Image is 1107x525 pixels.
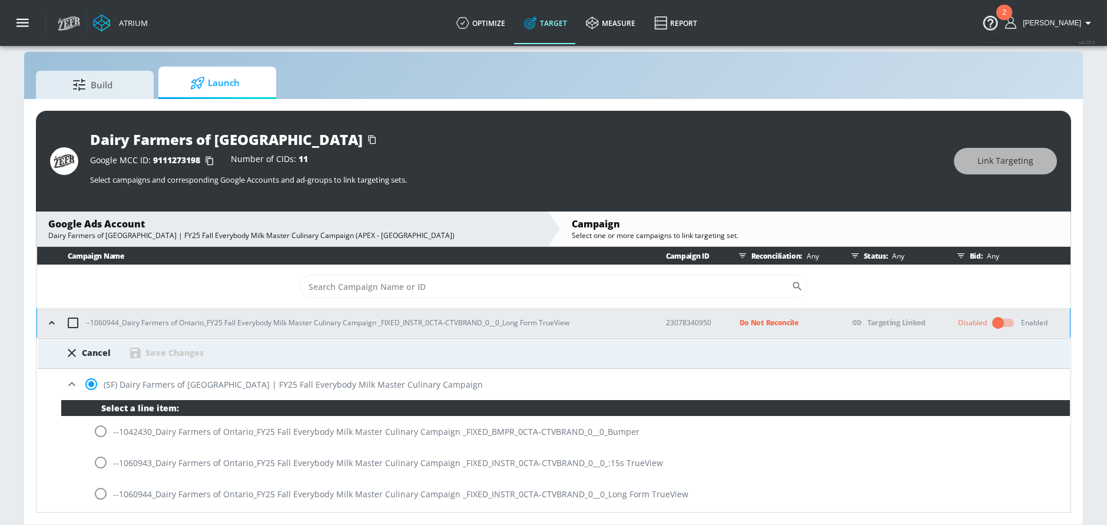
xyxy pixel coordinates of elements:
[48,230,535,240] div: Dairy Farmers of [GEOGRAPHIC_DATA] | FY25 Fall Everybody Milk Master Culinary Campaign (APEX - [G...
[887,250,904,262] p: Any
[666,316,721,329] p: 23078340950
[846,247,939,265] div: Status:
[61,416,1070,447] div: --1042430_Dairy Farmers of Ontario_FY25 Fall Everybody Milk Master Culinary Campaign _FIXED_BMPR_...
[952,247,1065,265] div: Bid:
[645,2,707,44] a: Report
[65,346,111,360] div: Cancel
[447,2,515,44] a: optimize
[867,318,926,328] a: Targeting Linked
[958,318,987,328] div: Disabled
[1021,318,1048,328] div: Enabled
[114,18,148,28] div: Atrium
[982,250,999,262] p: Any
[48,71,137,99] span: Build
[299,153,308,164] span: 11
[740,316,833,329] p: Do Not Reconcile
[37,212,547,246] div: Google Ads AccountDairy Farmers of [GEOGRAPHIC_DATA] | FY25 Fall Everybody Milk Master Culinary C...
[61,400,1070,416] div: Select a line item:
[93,14,148,32] a: Atrium
[802,250,818,262] p: Any
[1018,19,1081,27] span: login as: nathan.mistretta@zefr.com
[1002,12,1006,28] div: 2
[37,247,647,265] th: Campaign Name
[153,154,200,166] span: 9111273198
[128,346,204,360] div: Save Changes
[48,217,535,230] div: Google Ads Account
[734,247,833,265] div: Reconciliation:
[90,155,219,167] div: Google MCC ID:
[61,478,1070,510] div: --1060944_Dairy Farmers of Ontario_FY25 Fall Everybody Milk Master Culinary Campaign _FIXED_INSTR...
[85,316,569,329] p: --1060944_Dairy Farmers of Ontario_FY25 Fall Everybody Milk Master Culinary Campaign _FIXED_INSTR...
[647,247,721,265] th: Campaign ID
[300,275,807,298] div: Search CID Name or Number
[82,347,111,358] div: Cancel
[90,174,942,185] p: Select campaigns and corresponding Google Accounts and ad-groups to link targeting sets.
[300,275,791,298] input: Search Campaign Name or ID
[231,155,308,167] div: Number of CIDs:
[515,2,576,44] a: Target
[61,447,1070,478] div: --1060943_Dairy Farmers of Ontario_FY25 Fall Everybody Milk Master Culinary Campaign _FIXED_INSTR...
[576,2,645,44] a: measure
[170,69,260,97] span: Launch
[572,230,1059,240] div: Select one or more campaigns to link targeting set.
[38,369,1070,400] div: (SF) Dairy Farmers of [GEOGRAPHIC_DATA] | FY25 Fall Everybody Milk Master Culinary Campaign
[145,347,204,358] div: Save Changes
[572,217,1059,230] div: Campaign
[90,130,363,149] div: Dairy Farmers of [GEOGRAPHIC_DATA]
[1005,16,1095,30] button: [PERSON_NAME]
[974,6,1007,39] button: Open Resource Center, 2 new notifications
[1079,39,1095,45] span: v 4.28.0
